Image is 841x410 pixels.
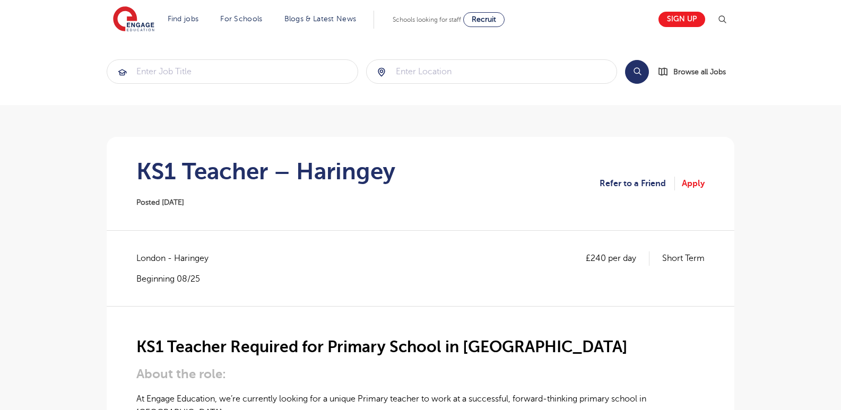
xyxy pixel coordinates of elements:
a: Blogs & Latest News [284,15,357,23]
strong: About the role: [136,367,226,381]
a: Refer to a Friend [600,177,675,190]
a: Browse all Jobs [657,66,734,78]
a: For Schools [220,15,262,23]
span: London - Haringey [136,251,219,265]
p: Short Term [662,251,705,265]
span: Recruit [472,15,496,23]
p: Beginning 08/25 [136,273,219,285]
button: Search [625,60,649,84]
span: Schools looking for staff [393,16,461,23]
input: Submit [107,60,358,83]
img: Engage Education [113,6,154,33]
h2: KS1 Teacher Required for Primary School in [GEOGRAPHIC_DATA] [136,338,705,356]
span: Browse all Jobs [673,66,726,78]
span: Posted [DATE] [136,198,184,206]
a: Apply [682,177,705,190]
div: Submit [107,59,358,84]
a: Recruit [463,12,505,27]
h1: KS1 Teacher – Haringey [136,158,395,185]
div: Submit [366,59,618,84]
a: Find jobs [168,15,199,23]
a: Sign up [658,12,705,27]
input: Submit [367,60,617,83]
p: £240 per day [586,251,649,265]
